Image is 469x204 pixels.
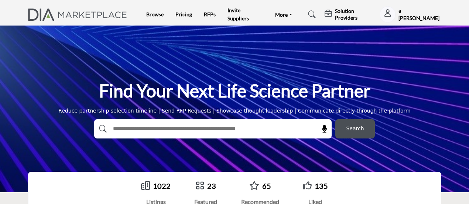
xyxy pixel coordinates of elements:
a: More [270,9,297,20]
h5: a [PERSON_NAME] [398,7,441,21]
button: Search [335,119,375,138]
button: Show hide supplier dropdown [380,6,396,23]
a: Pricing [175,11,192,17]
a: 65 [262,181,271,190]
a: RFPs [204,11,216,17]
a: Go to Featured [195,181,204,191]
h1: Find Your Next Life Science Partner [99,79,370,102]
img: Site Logo [28,9,131,21]
a: Go to Recommended [249,181,259,191]
a: Search [301,9,321,20]
div: Reduce partnership selection timeline | Send RFP Requests | Showcase thought leadership | Communi... [58,107,411,115]
a: Invite Suppliers [227,7,249,21]
i: Go to Liked [303,181,312,190]
a: 23 [207,181,216,190]
a: Browse [146,11,164,17]
div: Solution Providers [325,8,376,21]
h5: Solution Providers [335,8,376,21]
a: 135 [315,181,328,190]
a: 1022 [153,181,171,190]
span: Search [346,125,364,133]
